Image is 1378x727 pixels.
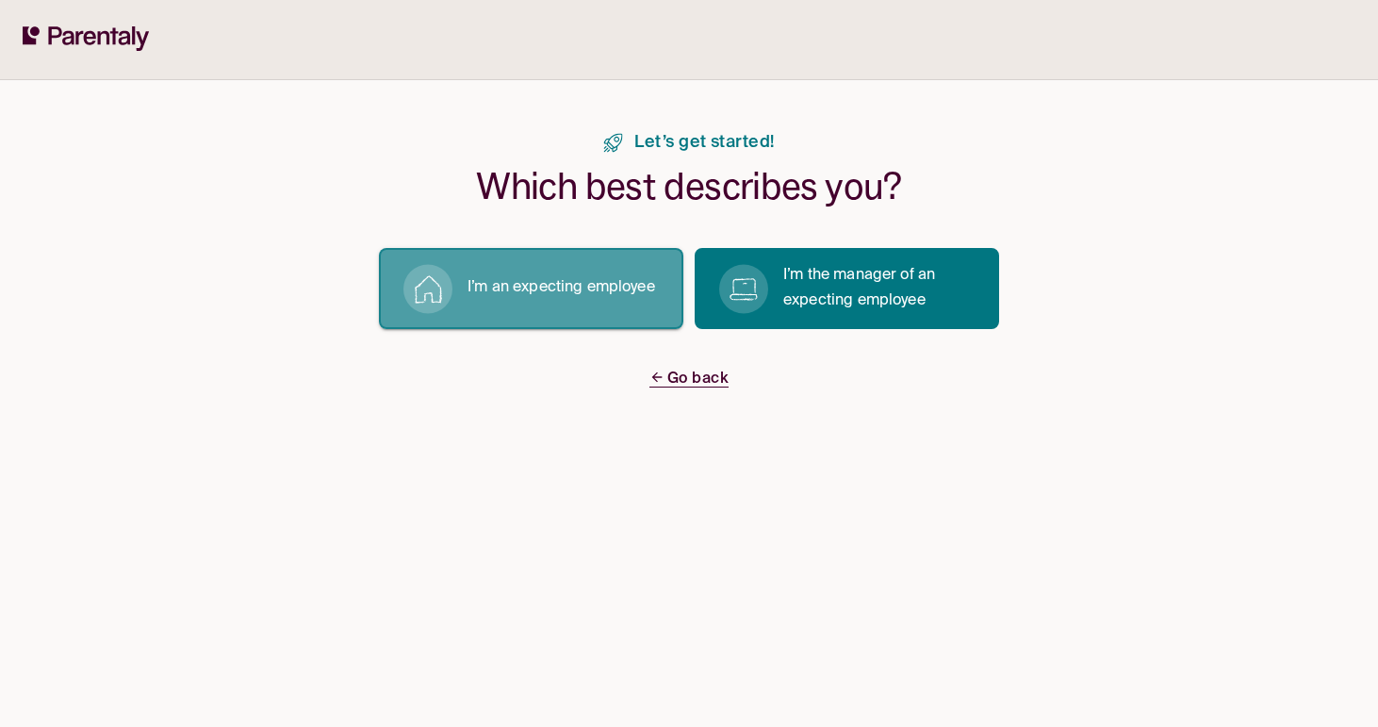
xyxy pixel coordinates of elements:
[649,372,729,388] span: Go back
[695,248,999,329] button: I’m the manager of an expecting employee
[476,164,901,210] h1: Which best describes you?
[379,248,683,329] button: I’m an expecting employee
[649,367,729,392] a: Go back
[634,133,774,153] span: Let’s get started!
[468,275,655,301] p: I’m an expecting employee
[783,263,976,314] p: I’m the manager of an expecting employee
